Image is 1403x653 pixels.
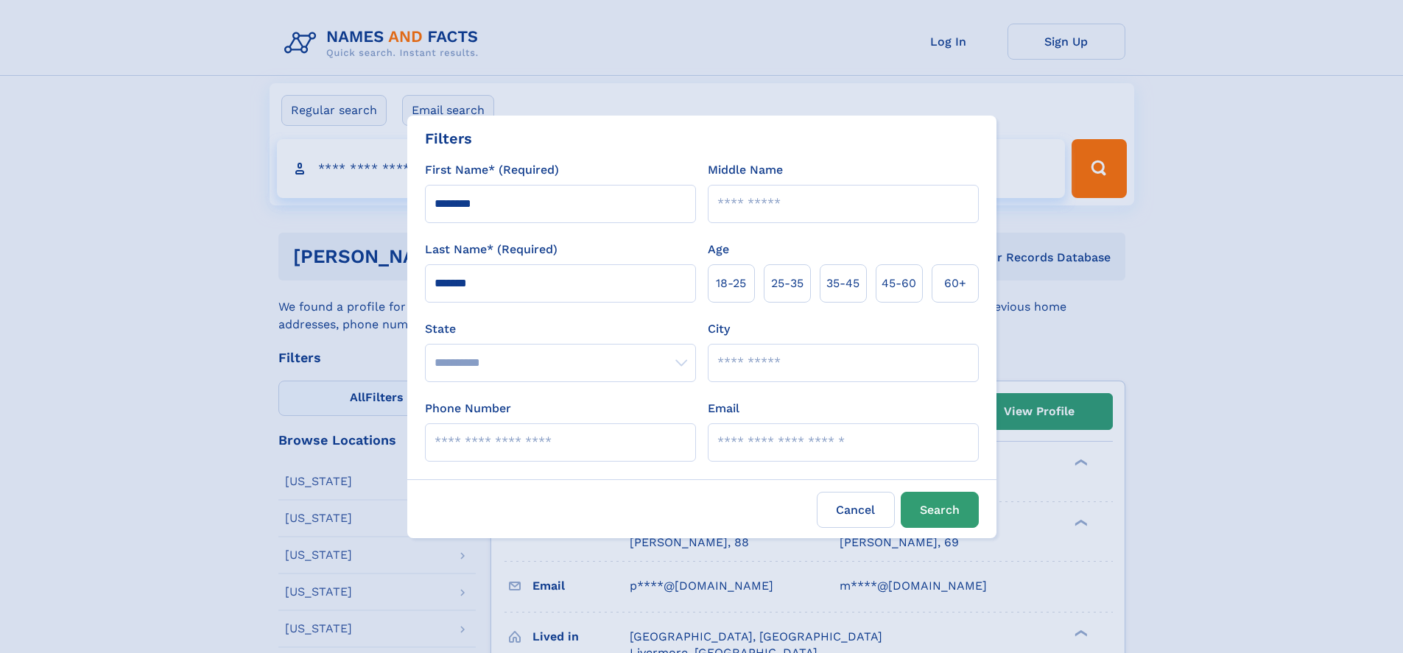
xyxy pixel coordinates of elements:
[425,161,559,179] label: First Name* (Required)
[425,400,511,417] label: Phone Number
[817,492,895,528] label: Cancel
[425,127,472,149] div: Filters
[944,275,966,292] span: 60+
[901,492,979,528] button: Search
[708,241,729,258] label: Age
[882,275,916,292] span: 45‑60
[708,161,783,179] label: Middle Name
[425,241,558,258] label: Last Name* (Required)
[771,275,804,292] span: 25‑35
[425,320,696,338] label: State
[708,400,739,417] label: Email
[826,275,859,292] span: 35‑45
[708,320,730,338] label: City
[716,275,746,292] span: 18‑25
